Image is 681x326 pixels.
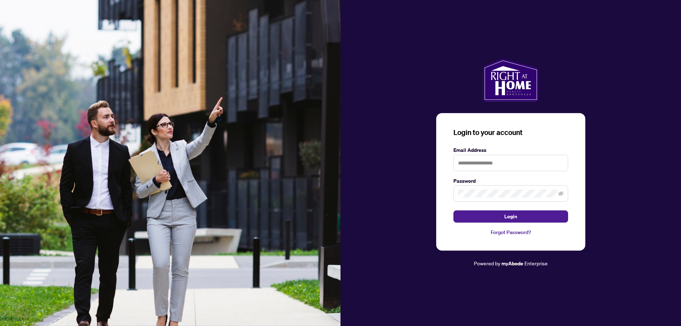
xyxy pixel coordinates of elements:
a: myAbode [501,260,523,267]
img: ma-logo [483,59,538,102]
button: Login [453,210,568,223]
span: eye-invisible [558,191,563,196]
label: Email Address [453,146,568,154]
a: Forgot Password? [453,228,568,236]
span: Enterprise [524,260,548,266]
h3: Login to your account [453,127,568,138]
span: Powered by [474,260,500,266]
label: Password [453,177,568,185]
span: Login [504,211,517,222]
